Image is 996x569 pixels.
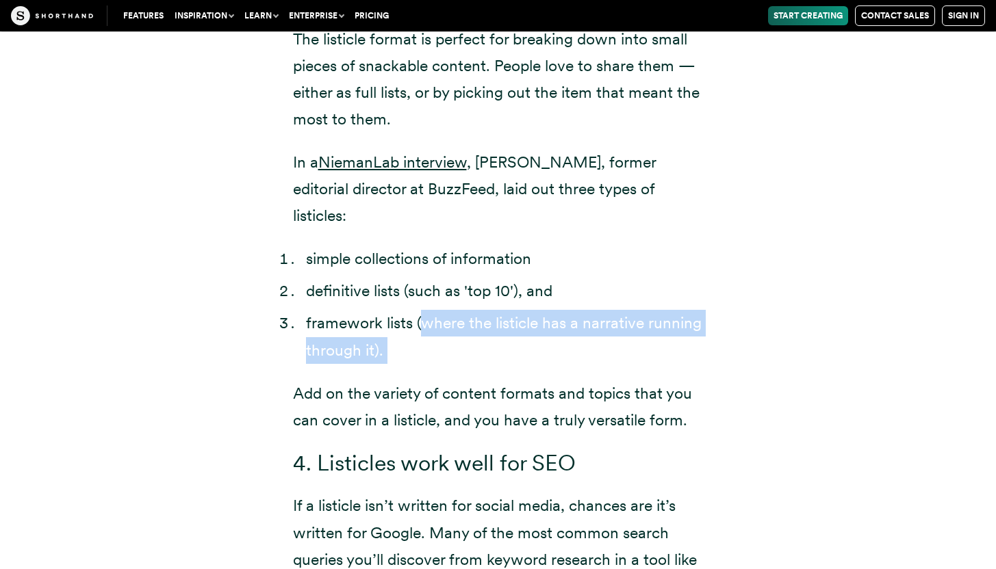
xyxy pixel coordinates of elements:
[306,310,704,363] li: framework lists (where the listicle has a narrative running through it).
[283,6,349,25] button: Enterprise
[349,6,394,25] a: Pricing
[855,5,935,26] a: Contact Sales
[169,6,239,25] button: Inspiration
[293,450,704,477] h3: 4. Listicles work well for SEO
[306,278,704,304] li: definitive lists (such as 'top 10'), and
[306,246,704,272] li: simple collections of information
[239,6,283,25] button: Learn
[11,6,93,25] img: The Craft
[768,6,848,25] a: Start Creating
[118,6,169,25] a: Features
[942,5,985,26] a: Sign in
[293,26,704,133] p: The listicle format is perfect for breaking down into small pieces of snackable content. People l...
[318,153,467,172] a: NiemanLab interview
[293,149,704,229] p: In a , [PERSON_NAME], former editorial director at BuzzFeed, laid out three types of listicles:
[293,380,704,434] p: Add on the variety of content formats and topics that you can cover in a listicle, and you have a...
